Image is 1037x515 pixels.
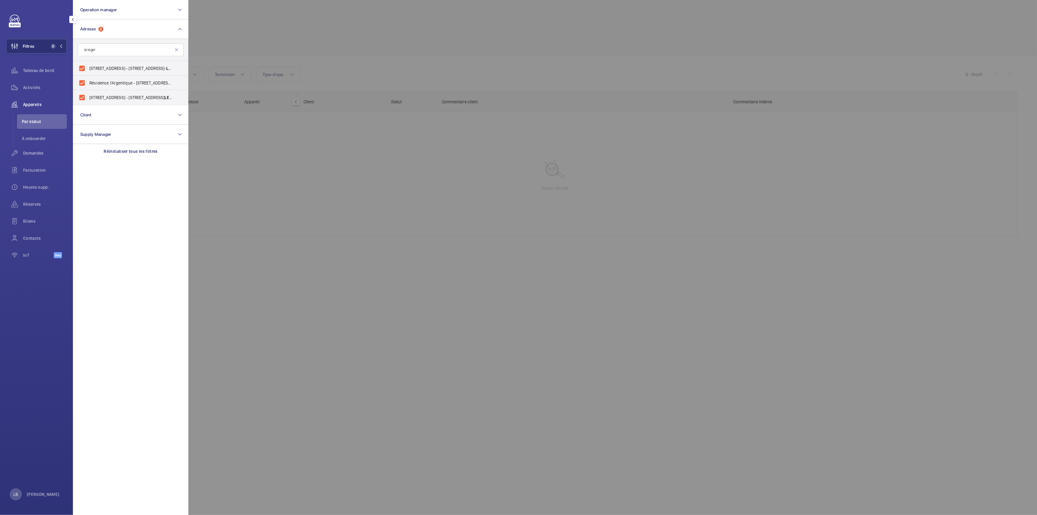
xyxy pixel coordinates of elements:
[23,43,34,49] span: Filtres
[22,136,67,142] span: À onboarder
[13,491,18,497] p: LB
[23,235,67,241] span: Contacts
[27,491,60,497] p: [PERSON_NAME]
[23,150,67,156] span: Demandes
[23,101,67,108] span: Appareils
[6,39,67,53] button: Filtres3
[51,44,56,49] span: 3
[23,184,67,190] span: Heures supp.
[23,201,67,207] span: Réserves
[23,218,67,224] span: Bilans
[23,167,67,173] span: Facturation
[23,84,67,91] span: Activités
[54,252,62,258] span: Beta
[22,118,67,125] span: Par statut
[23,67,67,74] span: Tableau de bord
[23,252,54,258] span: IoT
